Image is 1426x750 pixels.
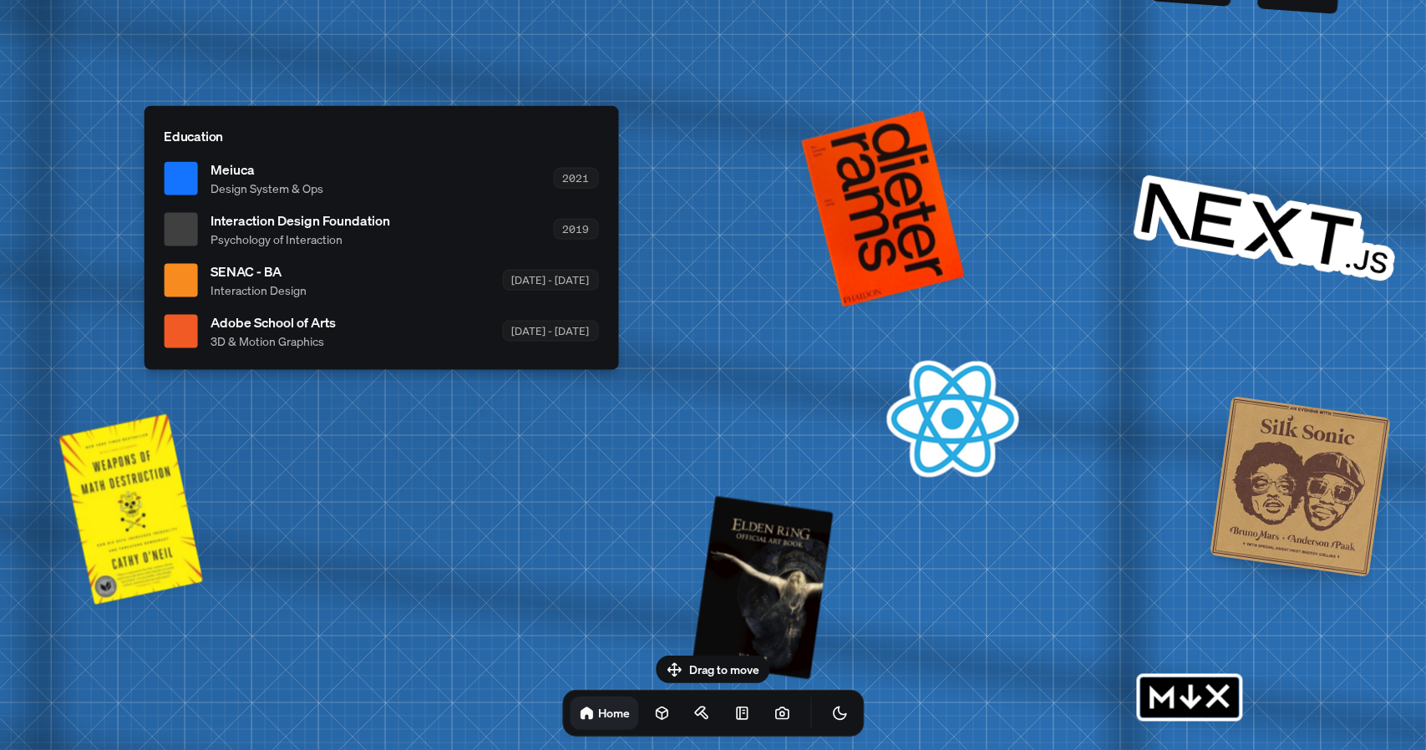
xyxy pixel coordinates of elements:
div: 2021 [553,168,598,189]
span: Adobe School of Arts [211,312,336,332]
svg: MDX [1136,674,1242,722]
button: Toggle Theme [823,697,856,730]
span: 3D & Motion Graphics [211,332,336,350]
span: Psychology of Interaction [211,231,390,248]
div: [DATE] - [DATE] [502,321,598,342]
div: [DATE] - [DATE] [502,270,598,291]
span: Interaction Design [211,281,307,299]
span: Design System & Ops [211,180,323,197]
span: Meiuca [211,160,323,180]
a: Home [570,697,638,730]
h1: Home [598,705,630,721]
span: SENAC - BA [211,261,307,281]
div: 2019 [553,219,598,240]
span: Interaction Design Foundation [211,210,390,231]
p: Education [164,126,598,146]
